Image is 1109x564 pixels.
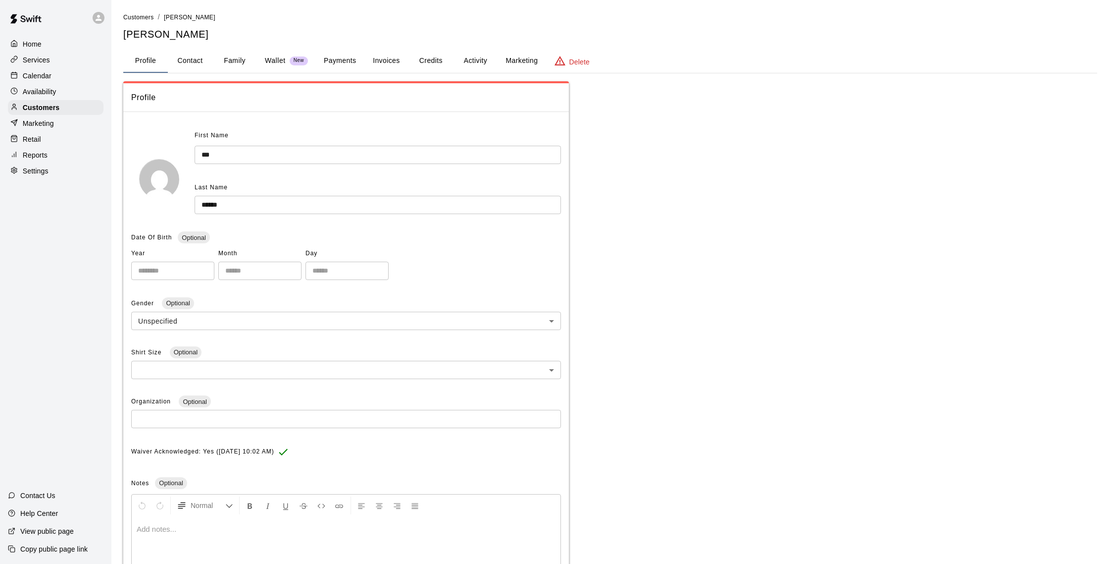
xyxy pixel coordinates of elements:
[123,49,168,73] button: Profile
[8,116,103,131] a: Marketing
[371,497,388,514] button: Center Align
[195,128,229,144] span: First Name
[265,56,286,66] p: Wallet
[151,497,168,514] button: Redo
[295,497,312,514] button: Format Strikethrough
[277,497,294,514] button: Format Underline
[131,91,561,104] span: Profile
[8,68,103,83] a: Calendar
[20,544,88,554] p: Copy public page link
[23,118,54,128] p: Marketing
[569,57,590,67] p: Delete
[259,497,276,514] button: Format Italics
[131,444,274,460] span: Waiver Acknowledged: Yes ([DATE] 10:02 AM)
[23,103,59,113] p: Customers
[158,12,160,22] li: /
[195,184,228,191] span: Last Name
[8,84,103,99] a: Availability
[179,398,210,405] span: Optional
[242,497,258,514] button: Format Bold
[155,479,187,487] span: Optional
[134,497,151,514] button: Undo
[23,71,51,81] p: Calendar
[131,349,164,356] span: Shirt Size
[8,164,103,178] a: Settings
[212,49,257,73] button: Family
[131,398,173,405] span: Organization
[23,39,42,49] p: Home
[406,497,423,514] button: Justify Align
[131,480,149,487] span: Notes
[408,49,453,73] button: Credits
[305,246,389,262] span: Day
[178,234,209,241] span: Optional
[313,497,330,514] button: Insert Code
[453,49,498,73] button: Activity
[123,49,1097,73] div: basic tabs example
[218,246,302,262] span: Month
[131,312,561,330] div: Unspecified
[164,14,215,21] span: [PERSON_NAME]
[20,491,55,501] p: Contact Us
[173,497,237,514] button: Formatting Options
[8,37,103,52] a: Home
[389,497,405,514] button: Right Align
[364,49,408,73] button: Invoices
[140,160,179,199] img: Tim Bruce
[162,299,194,307] span: Optional
[170,348,202,356] span: Optional
[8,148,103,163] a: Reports
[23,55,50,65] p: Services
[498,49,546,73] button: Marketing
[8,53,103,67] a: Services
[168,49,212,73] button: Contact
[123,13,154,21] a: Customers
[123,12,1097,23] nav: breadcrumb
[123,14,154,21] span: Customers
[131,246,214,262] span: Year
[131,300,156,307] span: Gender
[23,87,56,97] p: Availability
[8,132,103,147] a: Retail
[316,49,364,73] button: Payments
[20,508,58,518] p: Help Center
[331,497,348,514] button: Insert Link
[131,234,172,241] span: Date Of Birth
[23,150,48,160] p: Reports
[191,501,225,510] span: Normal
[8,100,103,115] a: Customers
[123,28,1097,41] h5: [PERSON_NAME]
[290,57,308,64] span: New
[20,526,74,536] p: View public page
[353,497,370,514] button: Left Align
[23,166,49,176] p: Settings
[23,134,41,144] p: Retail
